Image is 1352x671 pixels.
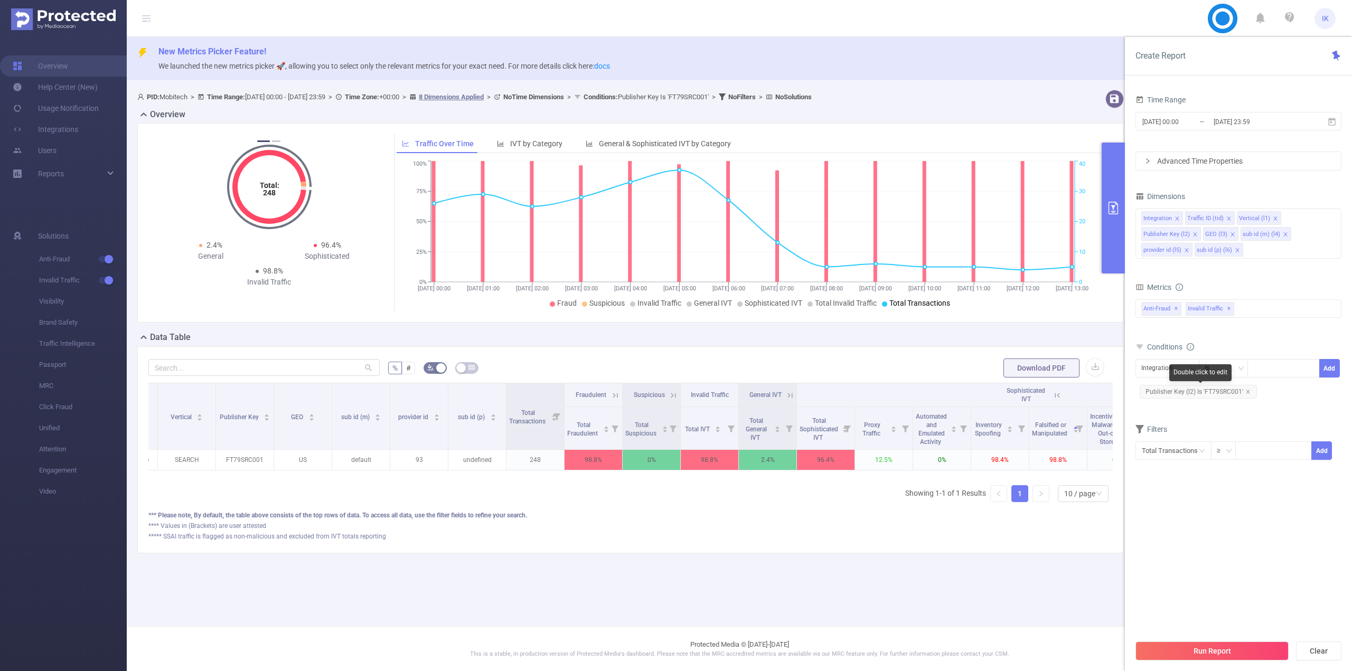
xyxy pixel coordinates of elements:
span: > [484,93,494,101]
li: GEO (l3) [1203,227,1238,241]
input: Start date [1141,115,1227,129]
span: Video [39,481,127,502]
p: 96.4% [797,450,855,470]
a: Help Center (New) [13,77,98,98]
span: Suspicious [589,299,625,307]
p: default [332,450,390,470]
i: icon: caret-up [375,412,381,415]
span: Mobitech [DATE] 00:00 - [DATE] 23:59 +00:00 [137,93,812,101]
div: Publisher Key (l2) [1143,228,1190,241]
p: 98.8% [565,450,622,470]
div: Traffic ID (tid) [1187,212,1224,225]
tspan: [DATE] 03:00 [565,285,597,292]
div: General [153,251,269,262]
i: icon: caret-up [603,424,609,428]
i: icon: caret-down [490,417,496,420]
i: icon: caret-up [951,424,956,428]
span: sub id (m) [341,413,371,421]
tspan: 248 [263,188,276,197]
span: Total General IVT [746,417,767,441]
h2: Data Table [150,331,191,344]
span: sub id (p) [458,413,486,421]
button: 2 [272,140,280,142]
button: Add [1311,441,1332,460]
span: Proxy Traffic [862,421,882,437]
i: icon: close [1283,232,1288,238]
button: 1 [257,140,270,142]
span: Total Invalid Traffic [815,299,877,307]
i: icon: caret-up [1007,424,1013,428]
div: Sort [890,424,897,431]
i: Filter menu [1014,407,1029,449]
span: MRC [39,375,127,396]
b: PID: [147,93,159,101]
tspan: 10 [1079,249,1085,256]
i: icon: table [468,364,475,371]
span: Conditions [1147,343,1194,351]
tspan: [DATE] 06:00 [712,285,745,292]
div: Is [1205,360,1217,377]
p: 0% [913,450,971,470]
div: Sort [490,412,496,419]
li: provider id (l5) [1141,243,1193,257]
span: Brand Safety [39,312,127,333]
p: FT79SRC001 [216,450,274,470]
div: Sort [264,412,270,419]
span: Total Transactions [889,299,950,307]
div: icon: rightAdvanced Time Properties [1136,152,1341,170]
i: icon: caret-down [434,417,439,420]
i: icon: bar-chart [586,140,593,147]
div: 10 / page [1064,486,1095,502]
span: Total Fraudulent [567,421,599,437]
div: Sort [374,412,381,419]
div: Sort [1007,424,1013,431]
tspan: [DATE] 00:00 [418,285,450,292]
span: Incentivized, Malware, or Out-of-Store [1090,413,1125,446]
i: icon: close [1245,389,1251,394]
tspan: 30 [1079,188,1085,195]
li: sub id (m) (l4) [1241,227,1291,241]
a: 1 [1012,486,1028,502]
i: icon: caret-up [308,412,314,415]
div: ≥ [1217,442,1228,459]
div: Sophisticated [269,251,386,262]
li: Traffic ID (tid) [1185,211,1235,225]
span: We launched the new metrics picker 🚀, allowing you to select only the relevant metrics for your e... [158,62,610,70]
i: icon: caret-up [891,424,897,428]
tspan: Total: [259,181,279,190]
tspan: [DATE] 09:00 [859,285,892,292]
i: Filter menu [607,407,622,449]
span: > [709,93,719,101]
tspan: [DATE] 02:00 [515,285,548,292]
span: Create Report [1135,51,1186,61]
li: Showing 1-1 of 1 Results [905,485,986,502]
p: US [274,450,332,470]
tspan: [DATE] 01:00 [466,285,499,292]
i: icon: info-circle [1176,283,1183,291]
a: Integrations [13,119,78,140]
div: sub id (p) (l6) [1197,243,1232,257]
button: Add [1319,359,1340,377]
span: Solutions [38,225,69,247]
img: Protected Media [11,8,116,30]
i: icon: caret-up [490,412,496,415]
span: Total Sophisticated IVT [800,417,838,441]
i: icon: bar-chart [497,140,504,147]
span: Automated and Emulated Activity [916,413,947,446]
button: Run Report [1135,641,1289,660]
div: Double click to edit [1169,364,1232,381]
p: 0% [1087,450,1145,470]
span: Passport [39,354,127,375]
div: sub id (m) (l4) [1243,228,1280,241]
span: 98.8% [263,267,283,275]
span: Inventory Spoofing [975,421,1002,437]
span: # [406,364,411,372]
i: icon: caret-down [264,417,270,420]
p: undefined [448,450,506,470]
li: sub id (p) (l6) [1195,243,1243,257]
span: Visibility [39,291,127,312]
tspan: 40 [1079,161,1085,168]
i: icon: caret-down [197,417,203,420]
tspan: 100% [413,161,427,168]
span: Attention [39,439,127,460]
